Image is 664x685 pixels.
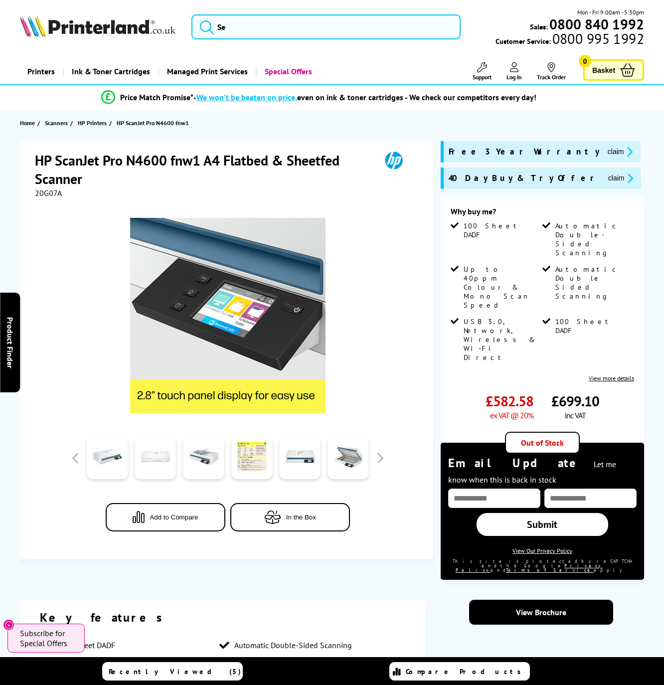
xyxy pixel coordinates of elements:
[512,547,572,554] a: View Our Privacy Policy
[117,118,189,128] span: HP ScanJet Pro N4600 fnw1
[549,15,644,33] b: 0800 840 1992
[371,151,417,170] img: HP
[120,92,193,102] span: Price Match Promise*
[506,62,522,81] a: Log In
[20,59,62,84] a: Printers
[506,567,594,573] a: Terms of Service
[20,628,75,648] span: Subscribe for Special Offers
[45,118,68,128] span: Scanners
[406,667,526,676] span: Compare Products
[5,317,15,368] span: Product Finder
[448,455,637,486] div: Email Update
[35,188,62,198] span: 20G07A
[193,92,536,102] div: - even on ink & toner cartridges - We check our competitors every day!
[234,640,352,650] span: Automatic Double-Sided Scanning
[473,62,492,81] a: Support
[20,15,179,39] a: Printerland Logo
[577,7,644,17] span: Mon - Fri 9:00am - 5:30pm
[389,662,530,681] a: Compare Products
[451,206,634,221] div: Why buy me?
[551,34,644,43] span: 0800 995 1992
[196,92,297,102] span: We won’t be beaten on price,
[555,317,632,335] span: 100 Sheet DADF
[548,19,644,29] a: 0800 840 1992
[20,15,175,37] img: Printerland Logo
[60,640,115,650] span: 100 Sheet DADF
[72,59,150,84] span: Ink & Toner Cartridges
[78,118,109,128] a: HP Printers
[551,392,599,410] span: £699.10
[286,514,316,521] span: In the Box
[555,265,632,301] span: Automatic Double Sided Scanning
[45,118,70,128] a: Scanners
[456,563,603,573] a: Privacy Policy
[3,619,14,631] button: Close
[592,63,615,77] span: Basket
[150,514,198,521] span: Add to Compare
[537,62,566,81] a: Track Order
[464,265,540,310] span: Up to 40ppm Colour & Mono Scan Speed
[589,374,634,382] a: View more details
[35,151,371,188] h1: HP ScanJet Pro N4600 fnw1 A4 Flatbed & Sheetfed Scanner
[449,172,600,184] span: 40 Day Buy & Try Offer
[5,89,633,106] li: modal_Promise
[583,59,644,81] a: Basket 0
[605,146,636,158] button: promo-description
[469,600,613,625] a: View Brochure
[255,59,320,84] a: Special Offers
[473,73,492,81] span: Support
[102,662,243,681] a: Recently Viewed (5)
[191,14,461,39] input: Se
[486,392,533,410] span: £582.58
[130,218,326,413] img: HP ScanJet Pro N4600 fnw1 Thumbnail
[477,513,609,536] a: Submit
[579,55,591,67] span: 0
[230,503,350,531] button: In the Box
[158,59,255,84] a: Managed Print Services
[117,118,191,128] a: HP ScanJet Pro N4600 fnw1
[464,317,540,362] span: USB 3.0, Network, Wireless & Wi-Fi Direct
[62,59,158,84] a: Ink & Toner Cartridges
[20,118,35,128] span: Home
[448,559,637,572] div: This site is protected by reCAPTCHA and the Google and apply.
[605,172,637,184] button: promo-description
[78,118,107,128] span: HP Printers
[505,432,580,454] div: Out of Stock
[490,410,533,420] span: ex VAT @ 20%
[506,73,522,81] span: Log In
[496,34,644,46] span: Customer Service:
[106,503,225,531] button: Add to Compare
[449,146,600,158] span: Free 3 Year Warranty
[40,610,406,625] div: Key features
[530,22,548,31] span: Sales:
[109,667,241,676] span: Recently Viewed (5)
[448,459,616,485] span: Let me know when this is back in stock
[464,221,540,239] span: 100 Sheet DADF
[20,118,37,128] a: Home
[555,221,632,257] span: Automatic Double-Sided Scanning
[565,410,586,420] span: inc VAT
